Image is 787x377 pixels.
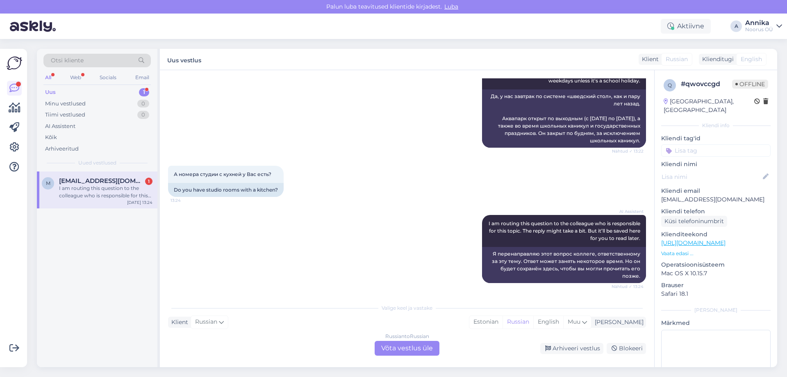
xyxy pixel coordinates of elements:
[45,145,79,153] div: Arhiveeritud
[661,269,771,278] p: Mac OS X 10.15.7
[661,216,727,227] div: Küsi telefoninumbrit
[45,133,57,142] div: Kõik
[45,111,85,119] div: Tiimi vestlused
[745,20,782,33] a: AnnikaNoorus OÜ
[612,283,644,290] span: Nähtud ✓ 13:24
[661,230,771,239] p: Klienditeekond
[98,72,118,83] div: Socials
[139,88,149,96] div: 1
[568,318,580,325] span: Muu
[45,122,75,130] div: AI Assistent
[732,80,768,89] span: Offline
[681,79,732,89] div: # qwovccgd
[661,306,771,314] div: [PERSON_NAME]
[43,72,53,83] div: All
[167,54,201,65] label: Uus vestlus
[661,122,771,129] div: Kliendi info
[45,100,86,108] div: Minu vestlused
[661,239,726,247] a: [URL][DOMAIN_NAME]
[171,197,201,203] span: 13:24
[145,178,152,185] div: 1
[661,207,771,216] p: Kliendi telefon
[661,319,771,327] p: Märkmed
[730,21,742,32] div: A
[591,318,644,327] div: [PERSON_NAME]
[127,199,152,206] div: [DATE] 13:24
[662,172,761,181] input: Lisa nimi
[174,171,271,177] span: А номера студии с кухней у Вас есть?
[46,180,50,186] span: m
[134,72,151,83] div: Email
[612,148,644,154] span: Nähtud ✓ 13:22
[664,97,754,114] div: [GEOGRAPHIC_DATA], [GEOGRAPHIC_DATA]
[59,177,144,185] span: musfamily20@gmail.com
[661,187,771,195] p: Kliendi email
[661,19,711,34] div: Aktiivne
[661,281,771,290] p: Brauser
[613,208,644,215] span: AI Assistent
[137,100,149,108] div: 0
[469,316,503,328] div: Estonian
[59,185,152,199] div: I am routing this question to the colleague who is responsible for this topic. The reply might ta...
[699,55,734,64] div: Klienditugi
[639,55,659,64] div: Klient
[503,316,533,328] div: Russian
[661,260,771,269] p: Operatsioonisüsteem
[661,250,771,257] p: Vaata edasi ...
[661,290,771,298] p: Safari 18.1
[668,82,672,88] span: q
[533,316,563,328] div: English
[442,3,461,10] span: Luba
[51,56,84,65] span: Otsi kliente
[661,144,771,157] input: Lisa tag
[745,20,773,26] div: Annika
[168,304,646,312] div: Valige keel ja vastake
[482,89,646,148] div: Да, у нас завтрак по системе «шведский стол», как и пару лет назад. Аквапарк открыт по выходным (...
[482,247,646,283] div: Я перенаправляю этот вопрос коллеге, ответственному за эту тему. Ответ может занять некоторое вре...
[540,343,603,354] div: Arhiveeri vestlus
[385,333,429,340] div: Russian to Russian
[168,318,188,327] div: Klient
[607,343,646,354] div: Blokeeri
[168,183,284,197] div: Do you have studio rooms with a kitchen?
[661,160,771,169] p: Kliendi nimi
[661,134,771,143] p: Kliendi tag'id
[78,159,116,167] span: Uued vestlused
[741,55,762,64] span: English
[7,55,22,71] img: Askly Logo
[489,220,641,241] span: I am routing this question to the colleague who is responsible for this topic. The reply might ta...
[745,26,773,33] div: Noorus OÜ
[375,341,439,356] div: Võta vestlus üle
[666,55,688,64] span: Russian
[661,195,771,204] p: [EMAIL_ADDRESS][DOMAIN_NAME]
[137,111,149,119] div: 0
[68,72,83,83] div: Web
[45,88,56,96] div: Uus
[195,318,217,327] span: Russian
